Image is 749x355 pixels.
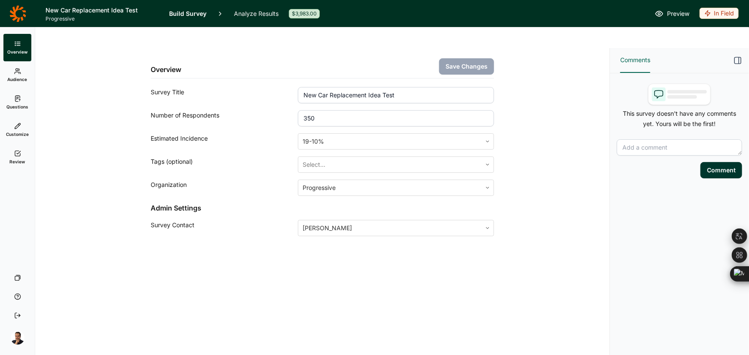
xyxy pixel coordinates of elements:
[620,48,650,73] button: Comments
[151,203,494,213] h2: Admin Settings
[617,108,742,129] p: This survey doesn't have any comments yet. Yours will be the first!
[667,9,689,19] span: Preview
[700,8,739,19] div: In Field
[151,220,298,236] div: Survey Contact
[700,8,739,20] button: In Field
[45,5,159,15] h1: New Car Replacement Idea Test
[151,110,298,126] div: Number of Respondents
[3,61,31,89] a: Audience
[3,144,31,171] a: Review
[45,15,159,22] span: Progressive
[151,180,298,196] div: Organization
[700,162,742,178] button: Comment
[3,116,31,144] a: Customize
[151,64,181,75] h2: Overview
[655,9,689,19] a: Preview
[6,104,28,110] span: Questions
[620,55,650,65] span: Comments
[289,9,320,18] div: $3,983.00
[8,76,27,82] span: Audience
[151,133,298,150] div: Estimated Incidence
[298,110,494,126] input: 1000
[439,58,494,75] button: Save Changes
[11,331,24,345] img: amg06m4ozjtcyqqhuw5b.png
[151,87,298,103] div: Survey Title
[7,49,27,55] span: Overview
[10,159,25,165] span: Review
[151,156,298,173] div: Tags (optional)
[298,87,494,103] input: ex: Package testing study
[3,34,31,61] a: Overview
[6,131,29,137] span: Customize
[3,89,31,116] a: Questions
